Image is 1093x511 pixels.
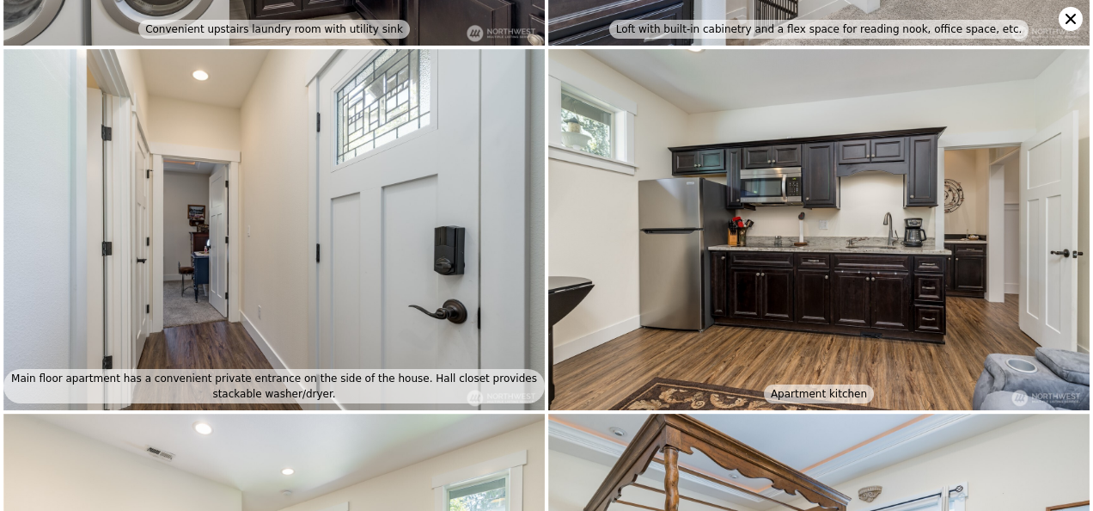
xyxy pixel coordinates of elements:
div: Apartment kitchen [764,385,874,403]
img: Apartment kitchen [548,49,1090,410]
div: Loft with built-in cabinetry and a flex space for reading nook, office space, etc. [609,20,1029,39]
img: Main floor apartment has a convenient private entrance on the side of the house. Hall closet prov... [3,49,545,410]
div: Main floor apartment has a convenient private entrance on the side of the house. Hall closet prov... [3,369,545,403]
div: Convenient upstairs laundry room with utility sink [138,20,410,39]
